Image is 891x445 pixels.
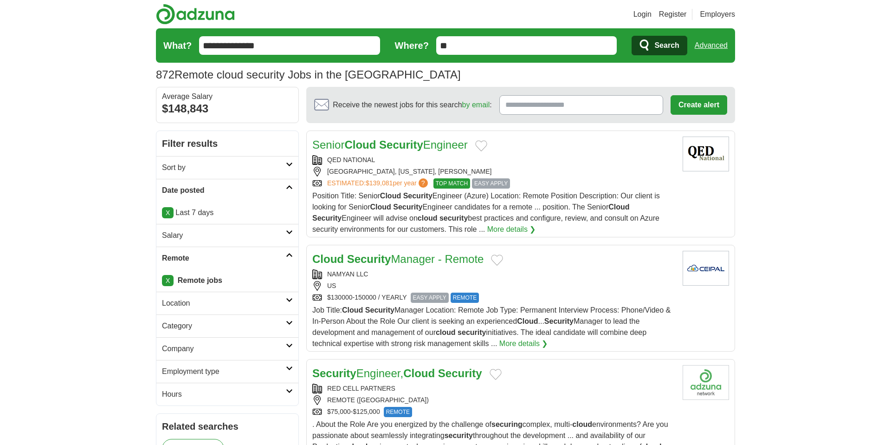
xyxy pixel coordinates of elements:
[491,255,503,266] button: Add to favorite jobs
[671,95,727,115] button: Create alert
[327,156,375,164] a: QED NATIONAL
[572,420,592,428] strong: cloud
[162,298,286,309] h2: Location
[333,99,491,111] span: Receive the newest jobs for this search :
[162,275,174,286] a: X
[490,369,502,380] button: Add to favorite jobs
[462,101,490,109] a: by email
[156,292,298,314] a: Location
[156,383,298,406] a: Hours
[499,338,548,349] a: More details ❯
[393,203,422,211] strong: Security
[163,39,192,52] label: What?
[384,407,412,417] span: REMOTE
[411,293,449,303] span: EASY APPLY
[156,360,298,383] a: Employment type
[312,293,675,303] div: $130000-150000 / YEARLY
[162,185,286,196] h2: Date posted
[472,178,510,189] span: EASY APPLY
[312,384,675,393] div: RED CELL PARTNERS
[683,251,729,286] img: Company logo
[162,162,286,173] h2: Sort by
[403,367,435,380] strong: Cloud
[178,276,222,284] strong: Remote jobs
[162,321,286,332] h2: Category
[608,203,629,211] strong: Cloud
[156,314,298,337] a: Category
[162,230,286,241] h2: Salary
[451,293,479,303] span: REMOTE
[312,407,675,417] div: $75,000-$125,000
[312,367,356,380] strong: Security
[162,343,286,354] h2: Company
[312,269,675,279] div: NAMYAN LLC
[162,253,286,264] h2: Remote
[156,247,298,269] a: Remote
[162,93,293,100] div: Average Salary
[162,100,293,117] div: $148,843
[312,167,675,177] div: [GEOGRAPHIC_DATA], [US_STATE], [PERSON_NAME]
[403,192,433,200] strong: Security
[438,367,482,380] strong: Security
[156,68,461,81] h1: Remote cloud security Jobs in the [GEOGRAPHIC_DATA]
[395,39,429,52] label: Where?
[365,306,394,314] strong: Security
[156,224,298,247] a: Salary
[458,328,486,336] strong: security
[156,179,298,202] a: Date posted
[380,192,401,200] strong: Cloud
[654,36,679,55] span: Search
[156,66,174,83] span: 872
[695,36,728,55] a: Advanced
[312,306,671,347] span: Job Title: Manager Location: Remote Job Type: Permanent Interview Process: Phone/Video & In-Perso...
[659,9,687,20] a: Register
[162,366,286,377] h2: Employment type
[436,328,456,336] strong: cloud
[312,367,482,380] a: SecurityEngineer,Cloud Security
[419,178,428,188] span: ?
[162,389,286,400] h2: Hours
[162,207,174,218] a: X
[517,317,538,325] strong: Cloud
[156,337,298,360] a: Company
[347,253,391,265] strong: Security
[156,131,298,156] h2: Filter results
[379,138,423,151] strong: Security
[683,365,729,400] img: Company logo
[344,138,376,151] strong: Cloud
[342,306,363,314] strong: Cloud
[162,207,293,218] p: Last 7 days
[544,317,574,325] strong: Security
[366,179,393,187] span: $139,081
[312,281,675,291] div: US
[633,9,652,20] a: Login
[156,4,235,25] img: Adzuna logo
[632,36,687,55] button: Search
[312,138,468,151] a: SeniorCloud SecurityEngineer
[700,9,735,20] a: Employers
[312,192,660,233] span: Position Title: Senior Engineer (Azure) Location: Remote Position Description: Our client is look...
[418,214,438,222] strong: cloud
[487,224,536,235] a: More details ❯
[312,253,484,265] a: Cloud SecurityManager - Remote
[475,140,487,151] button: Add to favorite jobs
[433,178,470,189] span: TOP MATCH
[162,419,293,433] h2: Related searches
[370,203,391,211] strong: Cloud
[312,214,342,222] strong: Security
[491,420,523,428] strong: securing
[312,253,344,265] strong: Cloud
[312,395,675,405] div: REMOTE ([GEOGRAPHIC_DATA])
[156,156,298,179] a: Sort by
[445,432,473,439] strong: security
[327,178,430,189] a: ESTIMATED:$139,081per year?
[683,137,729,171] img: QED National logo
[439,214,468,222] strong: security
